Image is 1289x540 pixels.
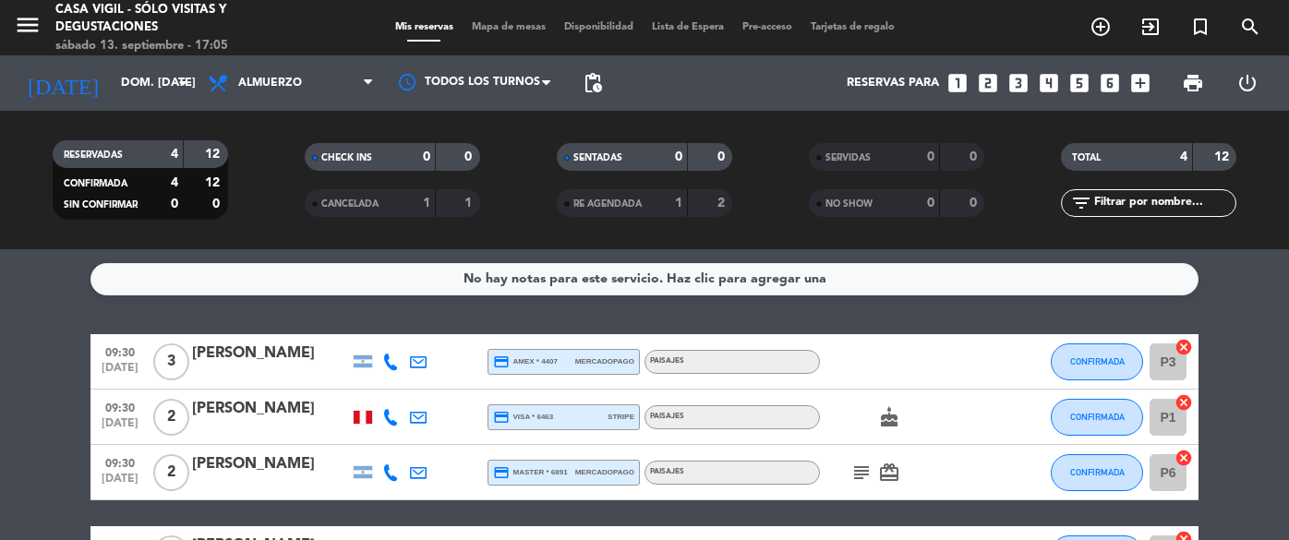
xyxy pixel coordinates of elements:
[1139,16,1162,38] i: exit_to_app
[464,197,476,210] strong: 1
[1070,412,1125,422] span: CONFIRMADA
[464,150,476,163] strong: 0
[205,148,223,161] strong: 12
[493,354,510,370] i: credit_card
[582,72,604,94] span: pending_actions
[675,150,682,163] strong: 0
[97,396,143,417] span: 09:30
[171,148,178,161] strong: 4
[575,355,634,367] span: mercadopago
[1175,449,1193,467] i: cancel
[1175,338,1193,356] i: cancel
[97,451,143,473] span: 09:30
[850,462,873,484] i: subject
[825,199,873,209] span: NO SHOW
[14,63,112,103] i: [DATE]
[423,197,430,210] strong: 1
[650,413,684,420] span: Paisajes
[64,179,127,188] span: CONFIRMADA
[878,406,900,428] i: cake
[238,77,302,90] span: Almuerzo
[976,71,1000,95] i: looks_two
[1221,55,1275,111] div: LOG OUT
[493,409,510,426] i: credit_card
[801,22,904,32] span: Tarjetas de regalo
[970,150,981,163] strong: 0
[555,22,643,32] span: Disponibilidad
[493,464,568,481] span: master * 6891
[650,357,684,365] span: Paisajes
[847,77,939,90] span: Reservas para
[878,462,900,484] i: card_giftcard
[464,269,826,290] div: No hay notas para este servicio. Haz clic para agregar una
[675,197,682,210] strong: 1
[321,153,372,162] span: CHECK INS
[1072,153,1101,162] span: TOTAL
[192,452,349,476] div: [PERSON_NAME]
[14,11,42,45] button: menu
[643,22,733,32] span: Lista de Espera
[1214,150,1233,163] strong: 12
[493,354,558,370] span: amex * 4407
[575,466,634,478] span: mercadopago
[1239,16,1261,38] i: search
[55,1,308,37] div: Casa Vigil - SÓLO Visitas y Degustaciones
[1092,193,1235,213] input: Filtrar por nombre...
[1180,150,1187,163] strong: 4
[1128,71,1152,95] i: add_box
[1236,72,1259,94] i: power_settings_new
[1189,16,1211,38] i: turned_in_not
[205,176,223,189] strong: 12
[573,153,622,162] span: SENTADAS
[171,176,178,189] strong: 4
[97,341,143,362] span: 09:30
[927,150,934,163] strong: 0
[1070,467,1125,477] span: CONFIRMADA
[14,11,42,39] i: menu
[1182,72,1204,94] span: print
[192,342,349,366] div: [PERSON_NAME]
[1070,192,1092,214] i: filter_list
[1098,71,1122,95] i: looks_6
[55,37,308,55] div: sábado 13. septiembre - 17:05
[573,199,642,209] span: RE AGENDADA
[423,150,430,163] strong: 0
[97,473,143,494] span: [DATE]
[493,464,510,481] i: credit_card
[946,71,970,95] i: looks_one
[650,468,684,475] span: Paisajes
[171,198,178,210] strong: 0
[1037,71,1061,95] i: looks_4
[733,22,801,32] span: Pre-acceso
[1051,454,1143,491] button: CONFIRMADA
[927,197,934,210] strong: 0
[970,197,981,210] strong: 0
[1051,343,1143,380] button: CONFIRMADA
[463,22,555,32] span: Mapa de mesas
[153,399,189,436] span: 2
[717,197,729,210] strong: 2
[172,72,194,94] i: arrow_drop_down
[153,343,189,380] span: 3
[493,409,553,426] span: visa * 6463
[717,150,729,163] strong: 0
[1051,399,1143,436] button: CONFIRMADA
[825,153,871,162] span: SERVIDAS
[1067,71,1091,95] i: looks_5
[1175,393,1193,412] i: cancel
[1090,16,1112,38] i: add_circle_outline
[97,417,143,438] span: [DATE]
[1006,71,1030,95] i: looks_3
[153,454,189,491] span: 2
[386,22,463,32] span: Mis reservas
[64,150,123,160] span: RESERVADAS
[64,200,138,210] span: SIN CONFIRMAR
[608,411,634,423] span: stripe
[1070,356,1125,366] span: CONFIRMADA
[192,397,349,421] div: [PERSON_NAME]
[212,198,223,210] strong: 0
[97,362,143,383] span: [DATE]
[321,199,379,209] span: CANCELADA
